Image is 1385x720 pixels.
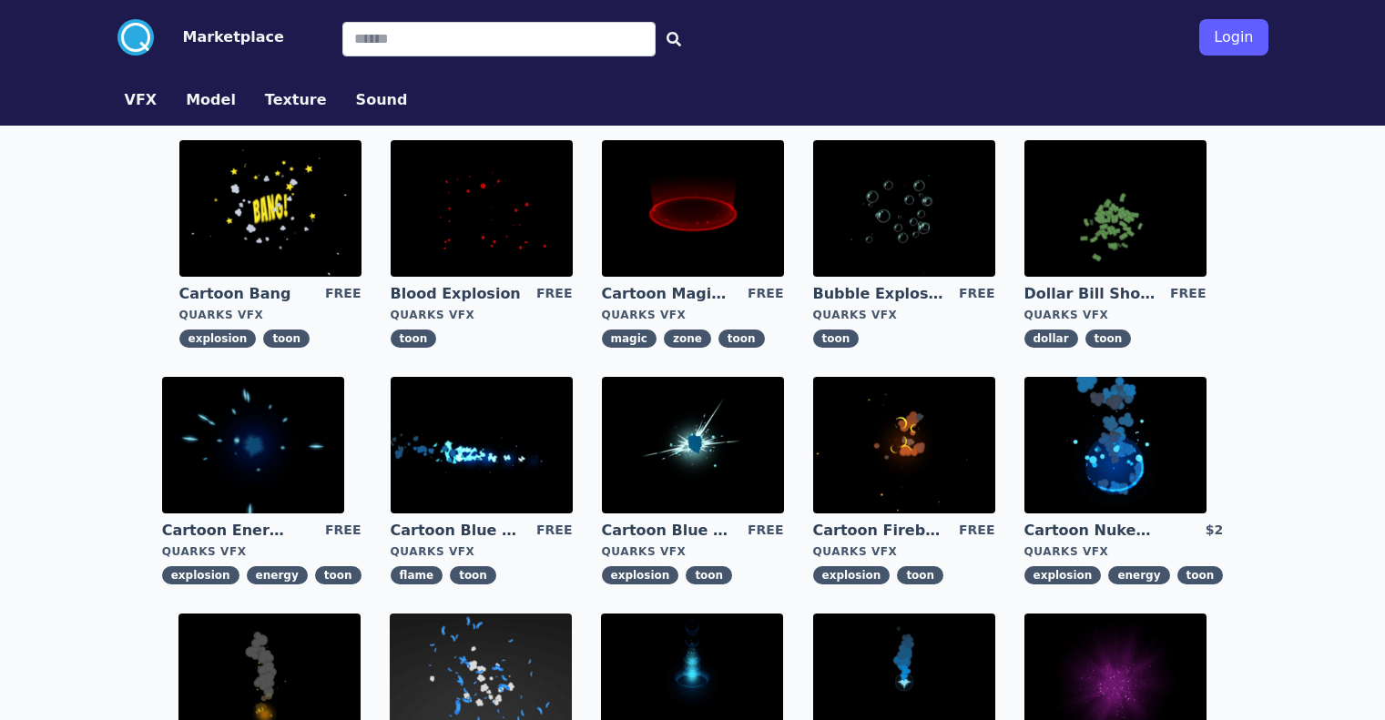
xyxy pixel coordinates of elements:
div: Quarks VFX [179,308,362,322]
a: VFX [110,89,172,111]
img: imgAlt [391,140,573,277]
img: imgAlt [1024,140,1207,277]
button: VFX [125,89,158,111]
span: toon [718,330,765,348]
span: energy [247,566,308,584]
span: toon [391,330,437,348]
span: zone [664,330,711,348]
a: Cartoon Bang [179,284,311,304]
a: Model [171,89,250,111]
span: explosion [1024,566,1102,584]
span: explosion [813,566,891,584]
button: Sound [356,89,408,111]
a: Cartoon Energy Explosion [162,521,293,541]
a: Marketplace [154,26,284,48]
span: flame [391,566,443,584]
button: Login [1199,19,1268,56]
div: Quarks VFX [602,308,784,322]
img: imgAlt [391,377,573,513]
button: Marketplace [183,26,284,48]
div: FREE [536,521,572,541]
span: toon [1177,566,1224,584]
span: toon [686,566,732,584]
button: Model [186,89,236,111]
div: FREE [325,284,361,304]
span: toon [315,566,362,584]
a: Cartoon Blue Flamethrower [391,521,522,541]
a: Cartoon Magic Zone [602,284,733,304]
img: imgAlt [813,140,995,277]
span: explosion [162,566,239,584]
input: Search [342,22,656,56]
a: Dollar Bill Shower [1024,284,1156,304]
span: toon [450,566,496,584]
a: Login [1199,12,1268,63]
span: dollar [1024,330,1078,348]
div: FREE [748,521,783,541]
img: imgAlt [179,140,362,277]
div: FREE [536,284,572,304]
span: toon [1085,330,1132,348]
div: FREE [959,521,994,541]
span: toon [263,330,310,348]
div: Quarks VFX [1024,308,1207,322]
button: Texture [265,89,327,111]
div: FREE [748,284,783,304]
a: Blood Explosion [391,284,522,304]
div: Quarks VFX [813,544,995,559]
img: imgAlt [1024,377,1207,513]
div: Quarks VFX [813,308,995,322]
a: Cartoon Nuke Energy Explosion [1024,521,1156,541]
div: Quarks VFX [391,308,573,322]
span: toon [813,330,860,348]
div: FREE [959,284,994,304]
div: Quarks VFX [602,544,784,559]
a: Cartoon Blue Gas Explosion [602,521,733,541]
img: imgAlt [602,140,784,277]
a: Sound [341,89,423,111]
img: imgAlt [813,377,995,513]
div: Quarks VFX [391,544,573,559]
div: FREE [1170,284,1206,304]
div: FREE [325,521,361,541]
a: Texture [250,89,341,111]
img: imgAlt [162,377,344,513]
div: Quarks VFX [1024,544,1224,559]
div: $2 [1206,521,1223,541]
div: Quarks VFX [162,544,362,559]
span: toon [897,566,943,584]
span: explosion [602,566,679,584]
img: imgAlt [602,377,784,513]
span: energy [1108,566,1169,584]
span: explosion [179,330,257,348]
a: Cartoon Fireball Explosion [813,521,944,541]
a: Bubble Explosion [813,284,944,304]
span: magic [602,330,657,348]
